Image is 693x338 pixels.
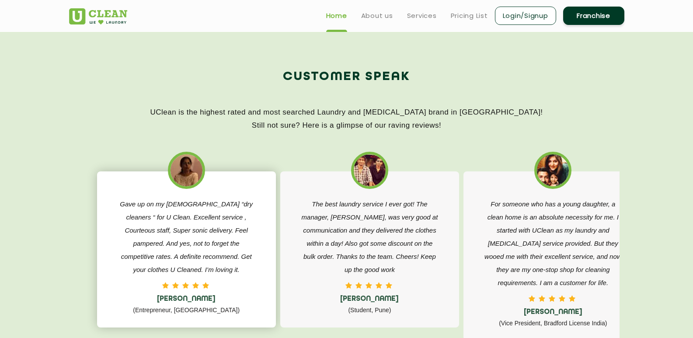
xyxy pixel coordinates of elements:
p: Gave up on my [DEMOGRAPHIC_DATA] “dry cleaners “ for U Clean. Excellent service , Courteous staff... [117,198,256,276]
h5: [PERSON_NAME] [483,308,623,317]
a: Login/Signup [495,7,556,25]
a: Services [407,10,437,21]
a: Pricing List [451,10,488,21]
img: best laundry nearme [171,154,202,186]
p: UClean is the highest rated and most searched Laundry and [MEDICAL_DATA] brand in [GEOGRAPHIC_DAT... [69,106,624,132]
img: UClean Laundry and Dry Cleaning [69,8,127,24]
p: For someone who has a young daughter, a clean home is an absolute necessity for me. I started wit... [483,198,623,289]
h5: [PERSON_NAME] [117,295,256,303]
a: Home [326,10,347,21]
p: (Vice President, Bradford License India) [483,317,623,330]
p: (Student, Pune) [300,303,439,317]
p: The best laundry service I ever got! The manager, [PERSON_NAME], was very good at communication a... [300,198,439,276]
h2: Customer Speak [69,66,624,87]
a: Franchise [563,7,624,25]
h5: [PERSON_NAME] [300,295,439,303]
p: (Entrepreneur, [GEOGRAPHIC_DATA]) [117,303,256,317]
img: affordable dry cleaning [537,154,569,186]
a: About us [361,10,393,21]
img: best dry cleaning near me [354,154,386,186]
